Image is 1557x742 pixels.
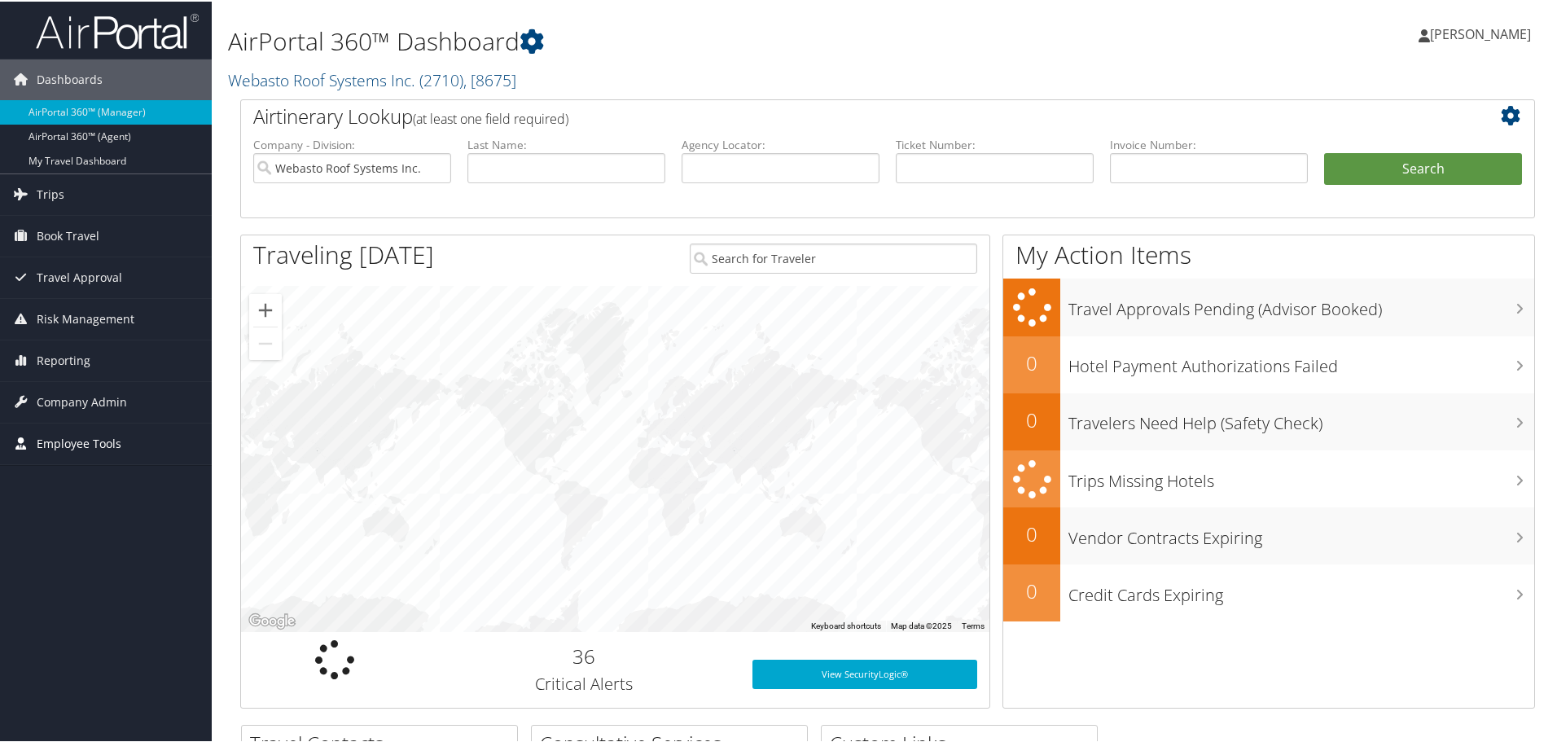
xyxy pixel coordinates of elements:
[1003,449,1534,507] a: Trips Missing Hotels
[1003,576,1060,604] h2: 0
[1110,135,1308,151] label: Invoice Number:
[1003,405,1060,432] h2: 0
[228,68,516,90] a: Webasto Roof Systems Inc.
[37,58,103,99] span: Dashboards
[811,619,881,630] button: Keyboard shortcuts
[1430,24,1531,42] span: [PERSON_NAME]
[37,214,99,255] span: Book Travel
[253,101,1414,129] h2: Airtinerary Lookup
[1324,151,1522,184] button: Search
[1419,8,1547,57] a: [PERSON_NAME]
[1068,574,1534,605] h3: Credit Cards Expiring
[752,658,977,687] a: View SecurityLogic®
[1003,348,1060,375] h2: 0
[1068,345,1534,376] h3: Hotel Payment Authorizations Failed
[228,23,1107,57] h1: AirPortal 360™ Dashboard
[891,620,952,629] span: Map data ©2025
[419,68,463,90] span: ( 2710 )
[682,135,879,151] label: Agency Locator:
[37,380,127,421] span: Company Admin
[37,256,122,296] span: Travel Approval
[1068,288,1534,319] h3: Travel Approvals Pending (Advisor Booked)
[441,641,728,669] h2: 36
[37,339,90,380] span: Reporting
[37,422,121,463] span: Employee Tools
[1003,506,1534,563] a: 0Vendor Contracts Expiring
[37,173,64,213] span: Trips
[1068,460,1534,491] h3: Trips Missing Hotels
[463,68,516,90] span: , [ 8675 ]
[245,609,299,630] a: Open this area in Google Maps (opens a new window)
[896,135,1094,151] label: Ticket Number:
[249,292,282,325] button: Zoom in
[37,297,134,338] span: Risk Management
[36,11,199,49] img: airportal-logo.png
[1003,277,1534,335] a: Travel Approvals Pending (Advisor Booked)
[1003,392,1534,449] a: 0Travelers Need Help (Safety Check)
[1068,517,1534,548] h3: Vendor Contracts Expiring
[413,108,568,126] span: (at least one field required)
[467,135,665,151] label: Last Name:
[253,236,434,270] h1: Traveling [DATE]
[1003,563,1534,620] a: 0Credit Cards Expiring
[1003,519,1060,547] h2: 0
[245,609,299,630] img: Google
[690,242,977,272] input: Search for Traveler
[249,326,282,358] button: Zoom out
[1068,402,1534,433] h3: Travelers Need Help (Safety Check)
[962,620,985,629] a: Terms (opens in new tab)
[1003,335,1534,392] a: 0Hotel Payment Authorizations Failed
[1003,236,1534,270] h1: My Action Items
[441,671,728,694] h3: Critical Alerts
[253,135,451,151] label: Company - Division:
